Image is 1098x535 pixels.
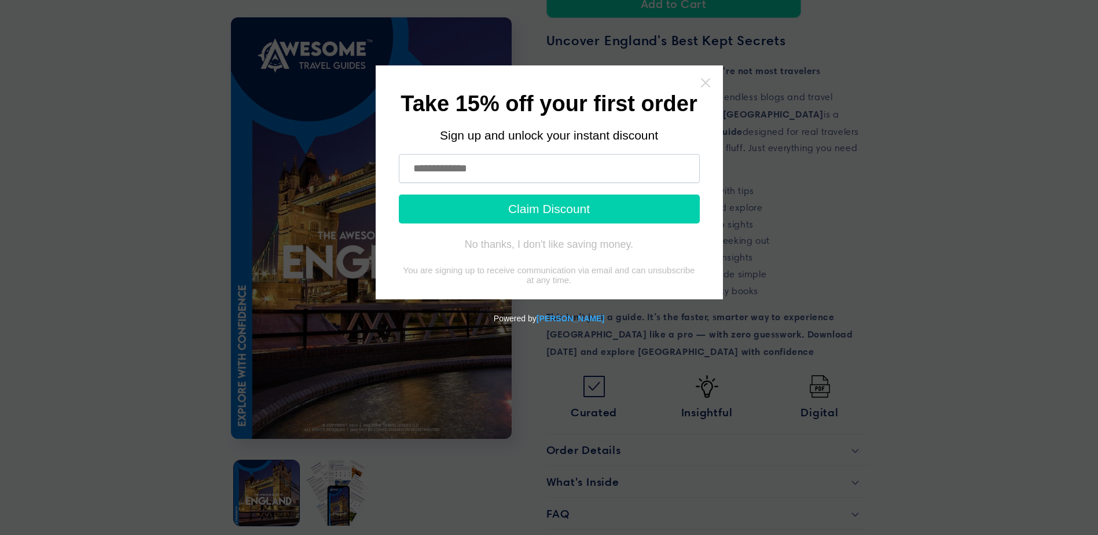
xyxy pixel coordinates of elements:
div: No thanks, I don't like saving money. [465,239,633,250]
button: Claim Discount [399,195,700,223]
h1: Take 15% off your first order [399,94,700,113]
div: Powered by [5,299,1093,338]
div: You are signing up to receive communication via email and can unsubscribe at any time. [399,265,700,285]
a: Close widget [700,77,711,89]
div: Sign up and unlock your instant discount [399,129,700,142]
a: Powered by Tydal [537,314,604,323]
